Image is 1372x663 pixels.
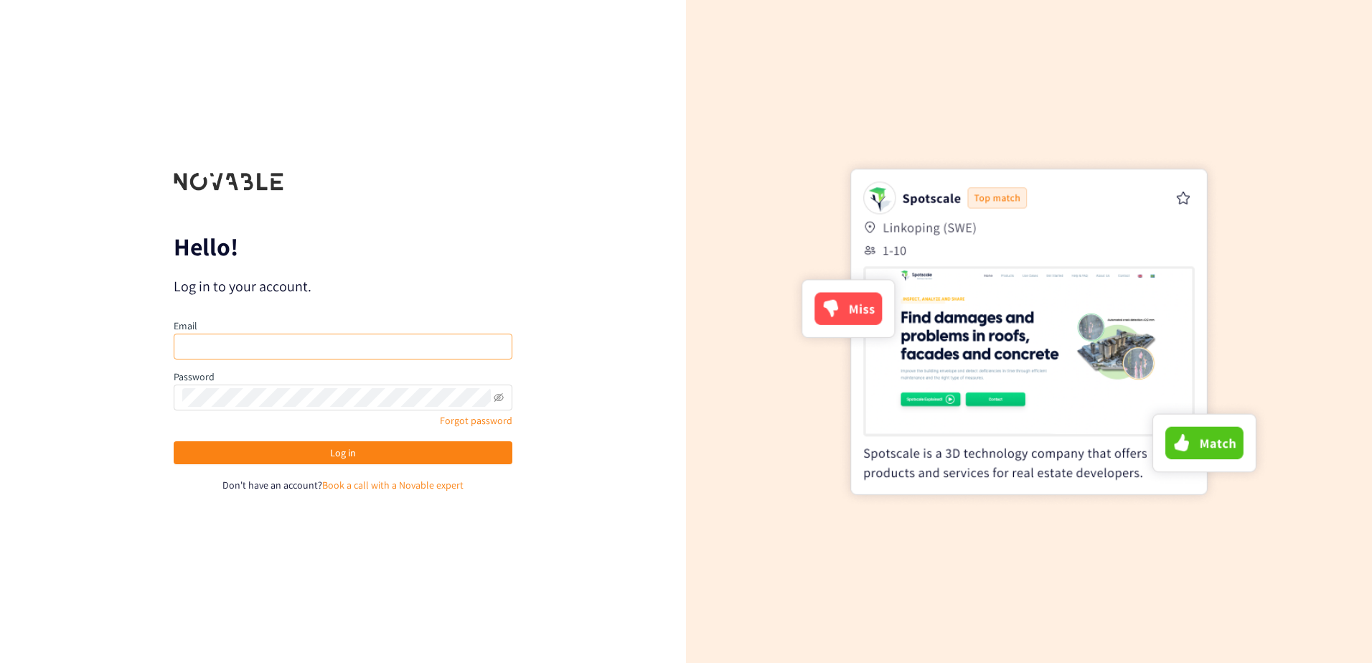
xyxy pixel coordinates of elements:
p: Hello! [174,235,512,258]
a: Forgot password [440,414,512,427]
button: Log in [174,441,512,464]
label: Email [174,319,197,332]
a: Book a call with a Novable expert [322,479,464,492]
p: Log in to your account. [174,276,512,296]
iframe: Chat Widget [1138,508,1372,663]
span: Log in [330,445,356,461]
span: eye-invisible [494,392,504,403]
div: Widget de chat [1138,508,1372,663]
span: Don't have an account? [222,479,322,492]
label: Password [174,370,215,383]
